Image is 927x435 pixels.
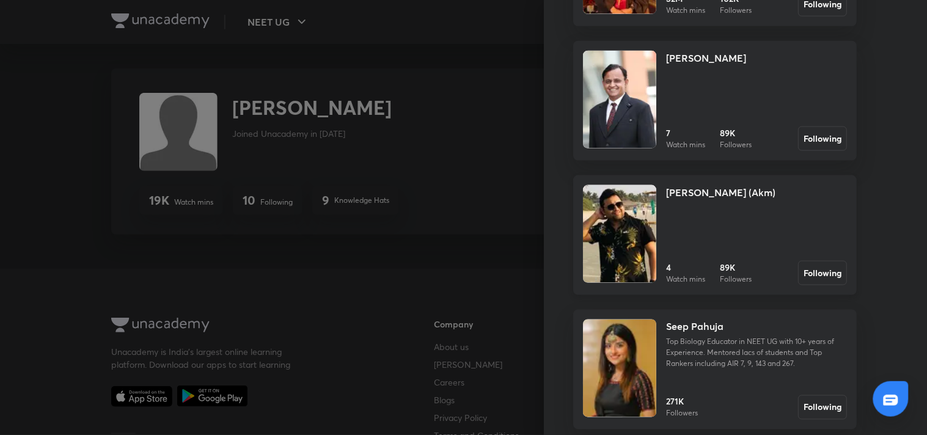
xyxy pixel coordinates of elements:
p: Followers [666,408,698,419]
button: Following [798,395,847,420]
h6: 7 [666,126,705,139]
h4: Seep Pahuja [666,320,724,334]
a: Unacademy[PERSON_NAME]7Watch mins89KFollowersFollowing [573,41,857,161]
h6: 4 [666,261,705,274]
p: Followers [720,139,752,150]
p: Followers [720,5,752,16]
h4: [PERSON_NAME] [666,51,746,65]
a: UnacademySeep PahujaTop Biology Educator in NEET UG with 10+ years of Experience. Mentored lacs o... [573,310,857,430]
p: Followers [720,274,752,285]
a: Unacademy[PERSON_NAME] (Akm)4Watch mins89KFollowersFollowing [573,175,857,295]
img: Unacademy [583,51,656,148]
button: Following [798,126,847,151]
img: Unacademy [583,185,656,283]
p: Watch mins [666,139,705,150]
h6: 89K [720,261,752,274]
p: Watch mins [666,5,705,16]
button: Following [798,261,847,285]
h4: [PERSON_NAME] (Akm) [666,185,775,200]
h6: 89K [720,126,752,139]
p: Watch mins [666,274,705,285]
p: Top Biology Educator in NEET UG with 10+ years of Experience. Mentored lacs of students and Top R... [666,337,847,370]
h6: 271K [666,395,698,408]
img: Unacademy [583,320,656,417]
